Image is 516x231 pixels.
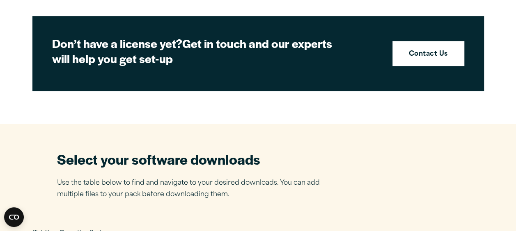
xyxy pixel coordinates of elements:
a: Contact Us [392,41,464,66]
h2: Get in touch and our experts will help you get set-up [52,36,339,66]
strong: Contact Us [409,49,448,60]
strong: Don’t have a license yet? [52,35,182,51]
button: Open CMP widget [4,207,24,227]
p: Use the table below to find and navigate to your desired downloads. You can add multiple files to... [57,177,332,201]
h2: Select your software downloads [57,150,332,168]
